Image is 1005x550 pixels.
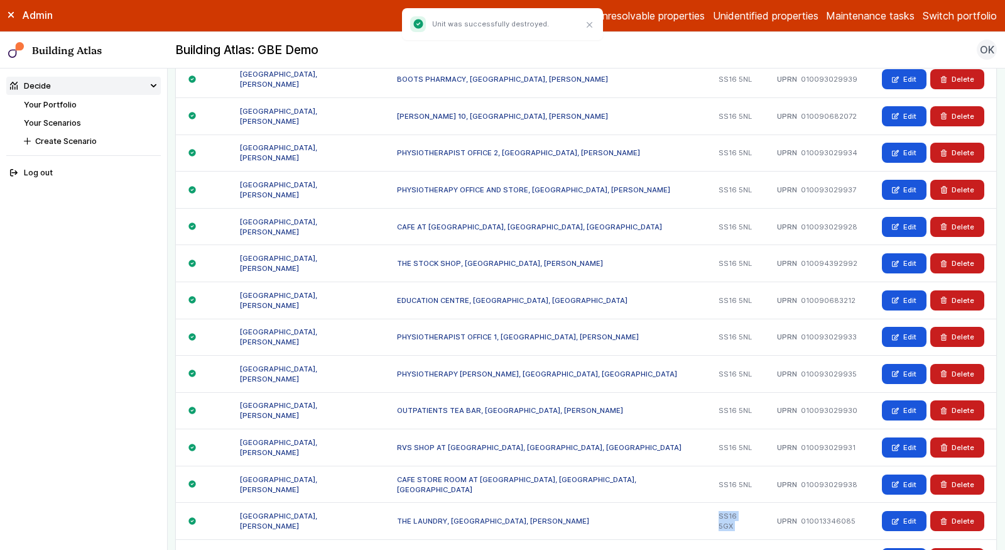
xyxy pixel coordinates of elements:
dt: UPRN [777,185,797,195]
a: THE LAUNDRY, [GEOGRAPHIC_DATA], [PERSON_NAME] [397,517,589,525]
div: SS16 5NL [706,172,764,209]
dd: 010093029933 [801,332,857,342]
a: CAFE AT [GEOGRAPHIC_DATA], [GEOGRAPHIC_DATA], [GEOGRAPHIC_DATA] [397,223,662,231]
a: [GEOGRAPHIC_DATA], [PERSON_NAME] [240,291,317,310]
a: Edit [882,400,926,421]
dd: 010093029934 [801,148,857,158]
a: PHYSIOTHERAPIST OFFICE 2, [GEOGRAPHIC_DATA], [PERSON_NAME] [397,148,640,157]
div: SS16 5NL [706,282,764,319]
a: [PERSON_NAME] 10, [GEOGRAPHIC_DATA], [PERSON_NAME] [397,112,608,121]
a: Edit [882,180,926,200]
span: OK [980,42,994,57]
dt: UPRN [777,516,797,526]
button: Switch portfolio [923,8,997,23]
a: CAFE STORE ROOM AT [GEOGRAPHIC_DATA], [GEOGRAPHIC_DATA], [GEOGRAPHIC_DATA] [397,475,636,494]
h2: Building Atlas: GBE Demo [175,42,318,58]
a: [GEOGRAPHIC_DATA], [PERSON_NAME] [240,512,317,531]
div: SS16 5NL [706,429,764,466]
summary: Decide [6,77,161,95]
button: Delete [930,106,984,126]
a: Unresolvable properties [595,8,705,23]
div: SS16 5NL [706,135,764,172]
div: SS16 5NL [706,392,764,429]
dd: 010090682072 [801,111,857,121]
div: SS16 5NL [706,319,764,356]
a: [GEOGRAPHIC_DATA], [PERSON_NAME] [240,475,317,494]
a: THE STOCK SHOP, [GEOGRAPHIC_DATA], [PERSON_NAME] [397,259,603,268]
a: PHYSIOTHERAPY OFFICE AND STORE, [GEOGRAPHIC_DATA], [PERSON_NAME] [397,185,670,194]
dd: 010013346085 [801,516,856,526]
div: SS16 5GX [706,503,764,540]
div: SS16 5NL [706,208,764,245]
a: Unidentified properties [713,8,818,23]
a: [GEOGRAPHIC_DATA], [PERSON_NAME] [240,70,317,89]
a: [GEOGRAPHIC_DATA], [PERSON_NAME] [240,217,317,236]
a: Edit [882,69,926,89]
a: OUTPATIENTS TEA BAR, [GEOGRAPHIC_DATA], [PERSON_NAME] [397,406,623,415]
a: Edit [882,253,926,273]
button: Delete [930,400,984,421]
button: Delete [930,180,984,200]
button: Create Scenario [20,132,161,150]
a: [GEOGRAPHIC_DATA], [PERSON_NAME] [240,327,317,346]
div: Decide [10,80,51,92]
dd: 010093029938 [801,480,857,490]
div: SS16 5NL [706,466,764,503]
dt: UPRN [777,443,797,453]
dd: 010093029939 [801,74,857,84]
dt: UPRN [777,74,797,84]
a: Edit [882,437,926,458]
dt: UPRN [777,222,797,232]
div: SS16 5NL [706,245,764,282]
a: Edit [882,364,926,384]
a: Edit [882,217,926,237]
dd: 010093029930 [801,405,857,415]
button: Delete [930,217,984,237]
a: [GEOGRAPHIC_DATA], [PERSON_NAME] [240,254,317,273]
button: Delete [930,143,984,163]
dd: 010090683212 [801,295,856,305]
a: PHYSIOTHERAPY [PERSON_NAME], [GEOGRAPHIC_DATA], [GEOGRAPHIC_DATA] [397,370,677,378]
a: [GEOGRAPHIC_DATA], [PERSON_NAME] [240,365,317,383]
a: [GEOGRAPHIC_DATA], [PERSON_NAME] [240,143,317,162]
a: Edit [882,143,926,163]
div: SS16 5NL [706,61,764,98]
button: Delete [930,511,984,531]
a: [GEOGRAPHIC_DATA], [PERSON_NAME] [240,180,317,199]
button: Delete [930,475,984,495]
dd: 010093029928 [801,222,857,232]
dt: UPRN [777,332,797,342]
dd: 010094392992 [801,258,857,268]
dt: UPRN [777,480,797,490]
a: Edit [882,327,926,347]
button: Delete [930,437,984,458]
div: SS16 5NL [706,97,764,135]
a: Maintenance tasks [826,8,915,23]
a: Edit [882,106,926,126]
a: [GEOGRAPHIC_DATA], [PERSON_NAME] [240,107,317,126]
a: PHYSIOTHERAPIST OFFICE 1, [GEOGRAPHIC_DATA], [PERSON_NAME] [397,333,639,341]
a: Your Scenarios [24,118,81,128]
button: Delete [930,327,984,347]
dt: UPRN [777,148,797,158]
div: SS16 5NL [706,356,764,393]
a: RVS SHOP AT [GEOGRAPHIC_DATA], [GEOGRAPHIC_DATA], [GEOGRAPHIC_DATA] [397,443,682,452]
button: Delete [930,290,984,311]
button: Delete [930,364,984,384]
a: [GEOGRAPHIC_DATA], [PERSON_NAME] [240,401,317,420]
button: Log out [6,164,161,182]
a: [GEOGRAPHIC_DATA], [PERSON_NAME] [240,438,317,457]
p: Unit was successfully destroyed. [432,19,549,29]
button: Delete [930,253,984,273]
dt: UPRN [777,111,797,121]
dt: UPRN [777,405,797,415]
dt: UPRN [777,369,797,379]
a: BOOTS PHARMACY, [GEOGRAPHIC_DATA], [PERSON_NAME] [397,75,608,84]
dt: UPRN [777,258,797,268]
button: Close [582,17,598,33]
a: Edit [882,475,926,495]
img: main-0bbd2752.svg [8,42,24,58]
a: Edit [882,511,926,531]
button: OK [977,40,997,60]
dd: 010093029937 [801,185,856,195]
